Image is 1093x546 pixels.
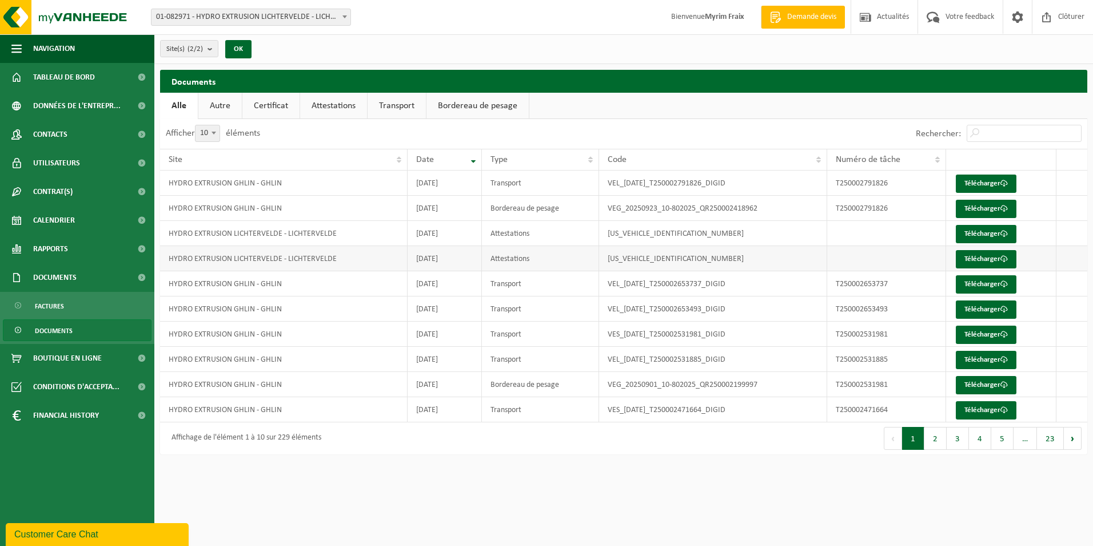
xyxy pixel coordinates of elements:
td: Attestations [482,246,599,271]
td: T250002653737 [827,271,946,296]
td: [DATE] [408,221,482,246]
td: Transport [482,271,599,296]
button: 3 [947,427,969,450]
span: Demande devis [784,11,839,23]
button: Next [1064,427,1082,450]
td: VEL_[DATE]_T250002653493_DIGID [599,296,827,322]
td: VEL_[DATE]_T250002791826_DIGID [599,171,827,196]
td: [DATE] [408,372,482,397]
span: Site [169,155,182,164]
a: Autre [198,93,242,119]
count: (2/2) [188,45,203,53]
td: VEL_[DATE]_T250002531885_DIGID [599,347,827,372]
span: Date [416,155,434,164]
a: Alle [160,93,198,119]
td: HYDRO EXTRUSION GHLIN - GHLIN [160,372,408,397]
td: Transport [482,397,599,422]
a: Télécharger [956,401,1016,420]
td: T250002791826 [827,196,946,221]
span: Données de l'entrepr... [33,92,121,120]
div: Affichage de l'élément 1 à 10 sur 229 éléments [166,428,321,449]
span: Documents [33,263,77,292]
td: VES_[DATE]_T250002471664_DIGID [599,397,827,422]
td: HYDRO EXTRUSION GHLIN - GHLIN [160,296,408,322]
span: Financial History [33,401,99,430]
td: HYDRO EXTRUSION LICHTERVELDE - LICHTERVELDE [160,246,408,271]
a: Télécharger [956,351,1016,369]
span: Boutique en ligne [33,344,102,373]
span: Documents [35,320,73,342]
td: VEL_[DATE]_T250002653737_DIGID [599,271,827,296]
td: Transport [482,296,599,322]
td: [DATE] [408,296,482,322]
a: Documents [3,319,151,341]
span: 10 [195,125,220,142]
td: Transport [482,171,599,196]
a: Demande devis [761,6,845,29]
td: [DATE] [408,246,482,271]
td: VES_[DATE]_T250002531981_DIGID [599,322,827,347]
span: Contrat(s) [33,177,73,206]
label: Afficher éléments [166,129,260,138]
span: 10 [196,125,220,141]
td: T250002531981 [827,372,946,397]
td: T250002471664 [827,397,946,422]
button: 1 [902,427,924,450]
span: Numéro de tâche [836,155,900,164]
td: [DATE] [408,347,482,372]
td: HYDRO EXTRUSION LICHTERVELDE - LICHTERVELDE [160,221,408,246]
strong: Myrim Fraix [705,13,744,21]
span: 01-082971 - HYDRO EXTRUSION LICHTERVELDE - LICHTERVELDE [151,9,351,26]
td: VEG_20250901_10-802025_QR250002199997 [599,372,827,397]
h2: Documents [160,70,1087,92]
button: OK [225,40,252,58]
iframe: chat widget [6,521,191,546]
span: Code [608,155,627,164]
button: Previous [884,427,902,450]
span: Factures [35,295,64,317]
td: HYDRO EXTRUSION GHLIN - GHLIN [160,271,408,296]
span: Type [490,155,508,164]
span: Navigation [33,34,75,63]
td: [DATE] [408,322,482,347]
span: Tableau de bord [33,63,95,92]
span: … [1014,427,1037,450]
label: Rechercher: [916,129,961,139]
td: VEG_20250923_10-802025_QR250002418962 [599,196,827,221]
a: Télécharger [956,275,1016,294]
td: HYDRO EXTRUSION GHLIN - GHLIN [160,196,408,221]
td: T250002653493 [827,296,946,322]
a: Attestations [300,93,367,119]
a: Factures [3,295,151,316]
a: Télécharger [956,376,1016,394]
td: Attestations [482,221,599,246]
a: Télécharger [956,225,1016,243]
span: 01-082971 - HYDRO EXTRUSION LICHTERVELDE - LICHTERVELDE [151,9,350,25]
td: T250002791826 [827,171,946,196]
span: Rapports [33,235,68,263]
button: 4 [969,427,991,450]
span: Conditions d'accepta... [33,373,119,401]
td: Transport [482,322,599,347]
td: HYDRO EXTRUSION GHLIN - GHLIN [160,397,408,422]
td: [US_VEHICLE_IDENTIFICATION_NUMBER] [599,221,827,246]
td: Transport [482,347,599,372]
td: [DATE] [408,196,482,221]
a: Télécharger [956,200,1016,218]
a: Certificat [242,93,300,119]
td: [DATE] [408,271,482,296]
a: Transport [368,93,426,119]
span: Contacts [33,120,67,149]
td: [DATE] [408,397,482,422]
a: Télécharger [956,175,1016,193]
td: Bordereau de pesage [482,372,599,397]
span: Site(s) [166,41,203,58]
a: Télécharger [956,326,1016,344]
button: 5 [991,427,1014,450]
td: HYDRO EXTRUSION GHLIN - GHLIN [160,171,408,196]
a: Télécharger [956,250,1016,268]
td: Bordereau de pesage [482,196,599,221]
td: HYDRO EXTRUSION GHLIN - GHLIN [160,347,408,372]
a: Télécharger [956,300,1016,319]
